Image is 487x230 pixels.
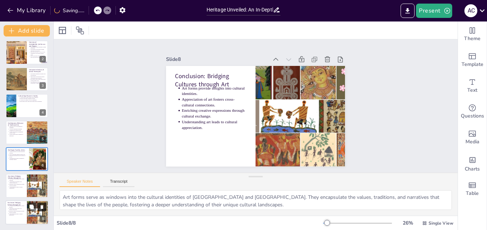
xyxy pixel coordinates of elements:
[103,179,135,187] button: Transcript
[207,5,273,15] input: Insert title
[9,208,25,211] p: Appreciation of art fosters cross-cultural connections.
[8,202,25,206] p: Conclusion: Bridging Cultures through Art
[6,94,48,118] div: 4
[185,71,247,112] p: Enriching creative expressions through cultural exchange.
[30,78,46,81] p: Both regions reflect their cultural ethos through unique styles.
[458,150,487,176] div: Add charts and graphs
[458,176,487,202] div: Add a table
[76,26,84,35] span: Position
[416,4,452,18] button: Present
[6,174,48,197] div: 7
[462,61,483,68] span: Template
[20,100,46,101] p: Art serves as a means of social commentary.
[6,40,48,64] div: 2
[458,47,487,73] div: Add ready made slides
[38,202,46,211] button: Delete Slide
[54,7,84,14] div: Saving......
[60,179,100,187] button: Speaker Notes
[39,109,46,116] div: 4
[464,35,481,43] span: Theme
[6,67,48,91] div: 3
[197,51,258,93] p: Art forms provide insights into cultural identities.
[9,213,25,216] p: Understanding art leads to cultural appreciation.
[8,122,25,126] p: Contemporary Relevance of Traditional Arts
[9,178,25,181] p: Art forms provide insights into cultural identities.
[9,186,25,189] p: Understanding art leads to cultural appreciation.
[8,149,27,151] p: Challenges Faced by Artists
[461,112,484,120] span: Questions
[464,4,477,17] div: a c
[466,190,479,197] span: Table
[399,220,416,226] div: 26 %
[9,134,25,136] p: Cultural preservation is essential for innovation.
[180,80,241,122] p: Understanding art leads to cultural appreciation.
[57,220,323,226] div: Slide 8 / 8
[9,158,27,160] p: Addressing these issues is essential for sustaining legacies.
[9,184,25,186] p: Enriching creative expressions through cultural exchange.
[39,56,46,62] div: 2
[191,61,253,103] p: Appreciation of art fosters cross-cultural connections.
[30,46,46,48] p: West Bengal's artistic heritage is vibrant and diverse.
[5,200,48,225] div: 8
[465,138,479,146] span: Media
[57,25,68,36] div: Layout
[39,189,46,196] div: 7
[18,95,46,97] p: Cultural Significance in Society
[9,128,25,131] p: Artists are integrating traditional techniques into modern works.
[429,220,453,226] span: Single View
[9,154,27,155] p: Loss of patronage threatens classical arts.
[6,147,48,171] div: 6
[200,18,291,75] div: Slide 8
[29,41,46,47] p: Overview of [GEOGRAPHIC_DATA]'s Art and Theatre
[30,76,46,78] p: Tamil Nadu's art showcases detailed craftsmanship and spirituality.
[195,36,265,86] p: Conclusion: Bridging Cultures through Art
[9,205,25,208] p: Art forms provide insights into cultural identities.
[9,155,27,158] p: Balancing modernization with tradition is crucial.
[39,162,46,169] div: 6
[30,81,46,84] p: The differences in techniques highlight the diversity of Indian art.
[8,175,25,179] p: Conclusion: Bridging Cultures through Art
[20,101,46,102] p: Both regions honor their past through artistic expressions.
[9,131,25,134] p: Younger generations are embracing classical forms.
[29,69,46,73] p: Comparative Analysis of Artistic Techniques
[27,202,36,211] button: Duplicate Slide
[6,121,48,144] div: 5
[464,4,477,18] button: a c
[9,151,27,154] p: Commercialization can dilute traditional practices.
[30,55,46,58] p: The art and theatre reflect the cultural ethos of [GEOGRAPHIC_DATA].
[5,5,49,16] button: My Library
[30,49,46,51] p: West Bengal's art includes Kalighat paintings and Patachitra.
[40,216,46,222] div: 8
[39,82,46,89] div: 3
[458,73,487,99] div: Add text boxes
[458,125,487,150] div: Add images, graphics, shapes or video
[465,165,480,173] span: Charts
[30,73,46,76] p: West Bengal emphasizes vibrant colors and narratives.
[458,99,487,125] div: Get real-time input from your audience
[30,51,46,55] p: The [GEOGRAPHIC_DATA] is a key component of the region's cultural scene.
[467,86,477,94] span: Text
[9,126,25,128] p: Traditional arts are experiencing a resurgence.
[39,136,46,142] div: 5
[401,4,415,18] button: Export to PowerPoint
[9,181,25,184] p: Appreciation of art fosters cross-cultural connections.
[60,190,452,210] textarea: Art forms serve as windows into the cultural identities of [GEOGRAPHIC_DATA] and [GEOGRAPHIC_DATA...
[4,25,50,37] button: Add slide
[9,210,25,213] p: Enriching creative expressions through cultural exchange.
[20,97,46,98] p: Art and theatre express identity and community.
[20,98,46,100] p: Festivals and rituals integrate art forms.
[458,21,487,47] div: Change the overall theme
